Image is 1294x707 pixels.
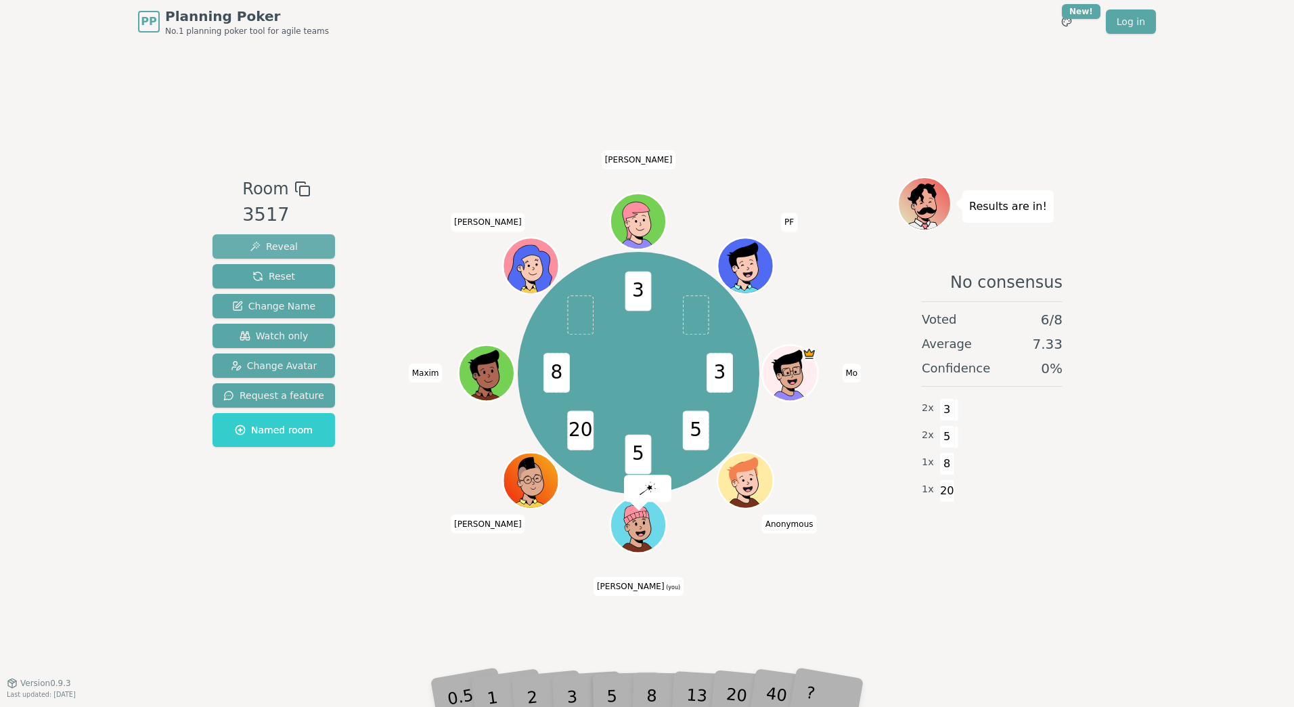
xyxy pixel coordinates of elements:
[165,7,329,26] span: Planning Poker
[250,240,298,253] span: Reveal
[165,26,329,37] span: No.1 planning poker tool for agile teams
[922,310,957,329] span: Voted
[602,150,676,169] span: Click to change your name
[213,294,335,318] button: Change Name
[7,691,76,698] span: Last updated: [DATE]
[640,481,656,495] img: reveal
[625,272,652,311] span: 3
[544,353,571,393] span: 8
[213,353,335,378] button: Change Avatar
[612,498,665,551] button: Click to change your avatar
[922,359,990,378] span: Confidence
[683,411,709,450] span: 5
[1062,4,1100,19] div: New!
[781,213,797,232] span: Click to change your name
[223,389,324,402] span: Request a feature
[707,353,734,393] span: 3
[138,7,329,37] a: PPPlanning PokerNo.1 planning poker tool for agile teams
[939,425,955,448] span: 5
[213,413,335,447] button: Named room
[213,264,335,288] button: Reset
[922,428,934,443] span: 2 x
[568,411,594,450] span: 20
[939,398,955,421] span: 3
[843,364,862,383] span: Click to change your name
[665,584,681,591] span: (you)
[1041,359,1063,378] span: 0 %
[232,299,315,313] span: Change Name
[235,423,313,437] span: Named room
[803,347,817,361] span: Mo is the host
[213,234,335,259] button: Reveal
[625,435,652,474] span: 5
[240,329,309,343] span: Watch only
[939,452,955,475] span: 8
[409,364,443,383] span: Click to change your name
[594,577,684,596] span: Click to change your name
[969,197,1047,216] p: Results are in!
[939,479,955,502] span: 20
[141,14,156,30] span: PP
[252,270,295,283] span: Reset
[20,678,71,689] span: Version 0.9.3
[1106,9,1156,34] a: Log in
[213,324,335,348] button: Watch only
[922,335,972,353] span: Average
[1032,335,1063,353] span: 7.33
[922,482,934,497] span: 1 x
[1054,9,1079,34] button: New!
[7,678,71,689] button: Version0.9.3
[451,514,525,533] span: Click to change your name
[922,401,934,416] span: 2 x
[1041,310,1063,329] span: 6 / 8
[242,201,310,229] div: 3517
[950,272,1063,293] span: No consensus
[242,177,288,201] span: Room
[451,213,525,232] span: Click to change your name
[231,359,317,372] span: Change Avatar
[922,455,934,470] span: 1 x
[762,514,817,533] span: Click to change your name
[213,383,335,408] button: Request a feature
